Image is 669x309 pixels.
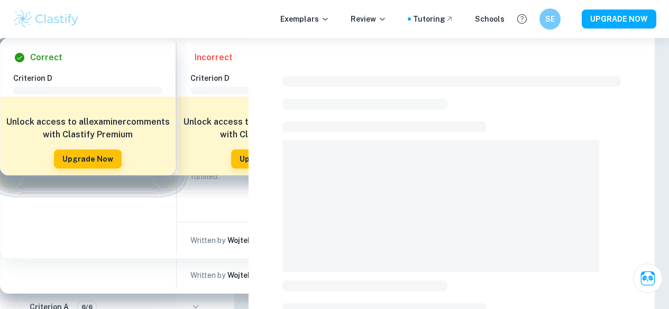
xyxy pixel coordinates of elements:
[231,149,299,168] button: Upgrade Now
[13,8,80,30] img: Clastify logo
[582,10,656,29] button: UPGRADE NOW
[190,235,225,246] p: Written by
[413,13,454,25] a: Tutoring
[280,13,329,25] p: Exemplars
[544,13,556,25] h6: SE
[195,51,233,64] h6: Incorrect
[351,13,387,25] p: Review
[54,149,122,168] button: Upgrade Now
[513,10,531,28] button: Help and Feedback
[6,116,170,141] h6: Unlock access to all examiner comments with Clastify Premium
[183,116,347,141] h6: Unlock access to all examiner comments with Clastify Premium
[539,8,561,30] button: SE
[190,269,225,281] p: Written by
[633,264,663,293] button: Ask Clai
[227,269,252,281] h6: Wojtek
[190,72,348,84] h6: Criterion D
[475,13,505,25] a: Schools
[13,72,171,84] h6: Criterion D
[227,235,252,246] h6: Wojtek
[30,51,62,64] h6: Correct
